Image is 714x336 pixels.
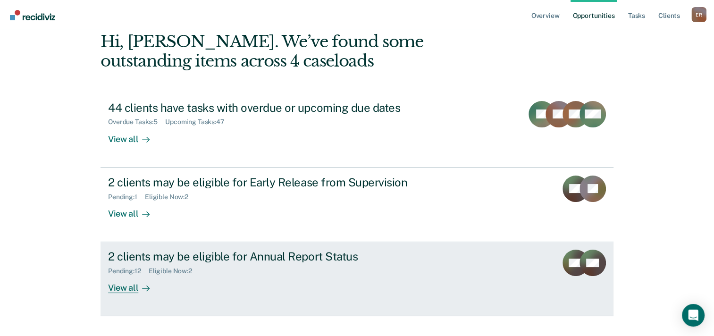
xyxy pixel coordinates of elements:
[145,193,196,201] div: Eligible Now : 2
[108,126,161,144] div: View all
[691,7,706,22] button: Profile dropdown button
[108,267,149,275] div: Pending : 12
[108,176,439,189] div: 2 clients may be eligible for Early Release from Supervision
[108,193,145,201] div: Pending : 1
[101,242,613,316] a: 2 clients may be eligible for Annual Report StatusPending:12Eligible Now:2View all
[108,250,439,263] div: 2 clients may be eligible for Annual Report Status
[101,32,511,71] div: Hi, [PERSON_NAME]. We’ve found some outstanding items across 4 caseloads
[101,93,613,168] a: 44 clients have tasks with overdue or upcoming due datesOverdue Tasks:5Upcoming Tasks:47View all
[108,275,161,294] div: View all
[101,168,613,242] a: 2 clients may be eligible for Early Release from SupervisionPending:1Eligible Now:2View all
[108,118,165,126] div: Overdue Tasks : 5
[149,267,200,275] div: Eligible Now : 2
[165,118,232,126] div: Upcoming Tasks : 47
[108,101,439,115] div: 44 clients have tasks with overdue or upcoming due dates
[10,10,55,20] img: Recidiviz
[108,201,161,219] div: View all
[691,7,706,22] div: E R
[682,304,705,327] div: Open Intercom Messenger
